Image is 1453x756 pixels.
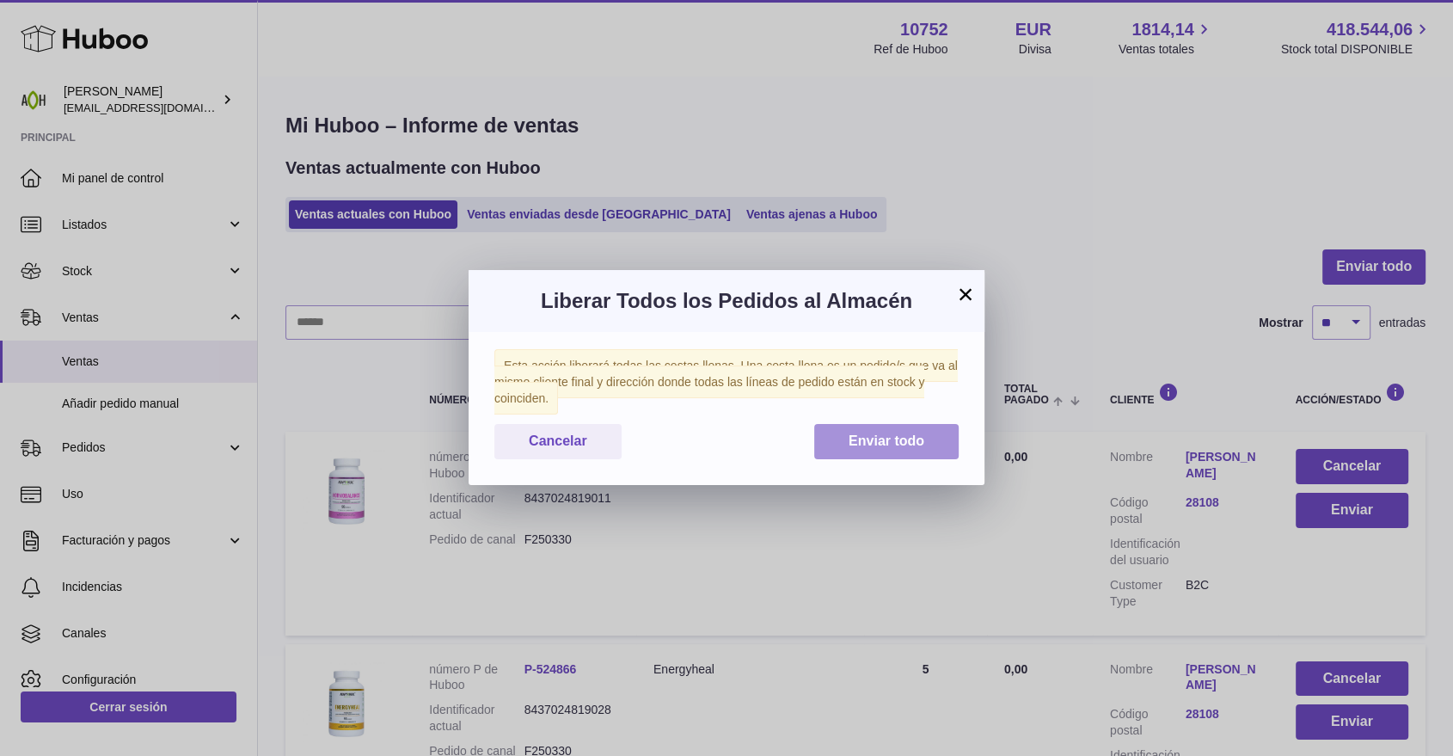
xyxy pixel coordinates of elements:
button: Enviar todo [814,424,959,459]
span: Esta acción liberará todas las cestas llenas. Una cesta llena es un pedido/s que va al mismo clie... [494,349,958,415]
span: Enviar todo [849,433,924,448]
button: Cancelar [494,424,622,459]
h3: Liberar Todos los Pedidos al Almacén [494,287,959,315]
span: Cancelar [529,433,587,448]
button: × [955,284,976,304]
